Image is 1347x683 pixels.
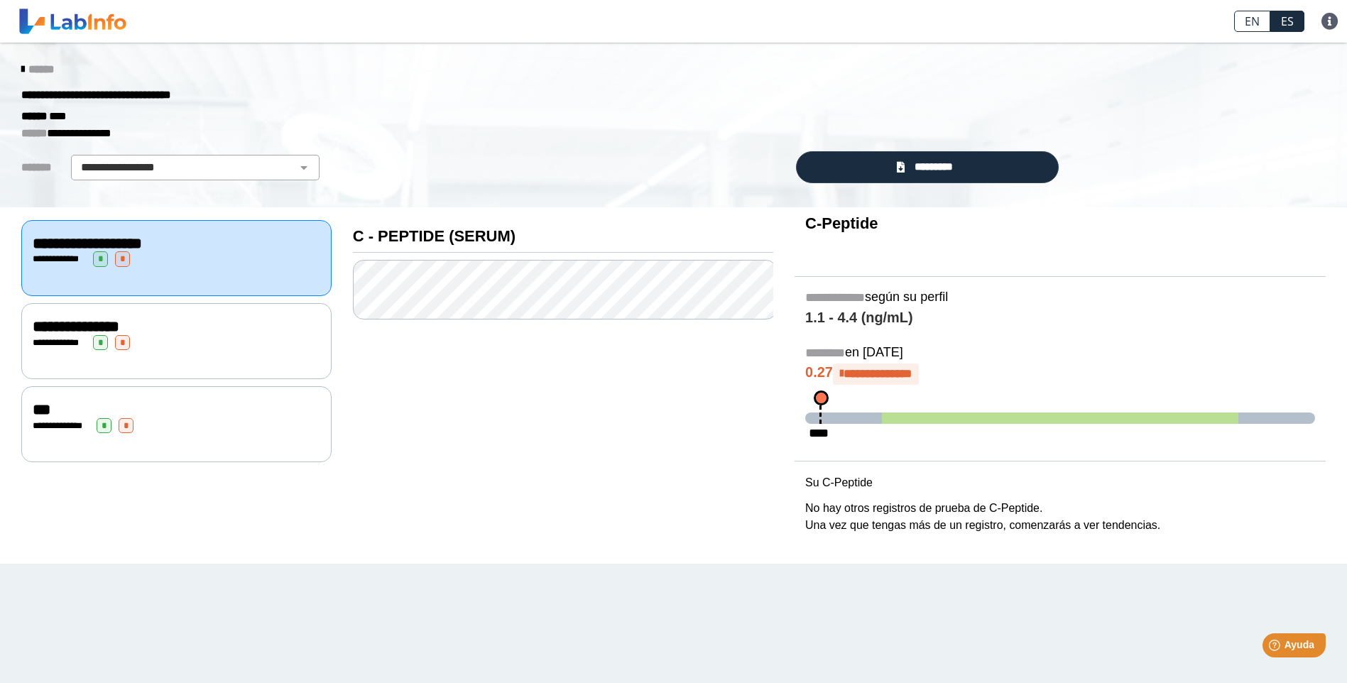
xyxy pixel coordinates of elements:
[1221,628,1331,667] iframe: Help widget launcher
[1270,11,1304,32] a: ES
[353,227,516,245] b: C - PEPTIDE (SERUM)
[805,310,1315,327] h4: 1.1 - 4.4 (ng/mL)
[805,214,878,232] b: C-Peptide
[805,290,1315,306] h5: según su perfil
[805,364,1315,385] h4: 0.27
[1234,11,1270,32] a: EN
[805,474,1315,491] p: Su C-Peptide
[805,345,1315,361] h5: en [DATE]
[805,500,1315,534] p: No hay otros registros de prueba de C-Peptide. Una vez que tengas más de un registro, comenzarás ...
